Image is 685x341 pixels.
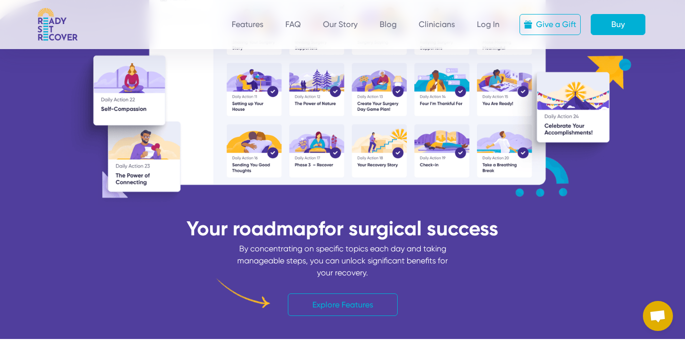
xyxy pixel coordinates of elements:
[380,20,397,29] a: Blog
[288,293,398,316] a: Explore Features
[591,14,645,35] a: Buy
[235,243,450,279] div: By concentrating on specific topics each day and taking manageable steps, you can unlock signific...
[419,20,455,29] a: Clinicians
[318,216,498,241] div: for surgical success
[210,272,277,312] img: Curved arrow right
[38,8,78,41] img: RSR
[643,301,673,331] div: Open chat
[323,20,358,29] a: Our Story
[477,20,499,29] a: Log In
[8,219,677,239] div: Your roadmap
[611,19,625,31] div: Buy
[285,20,301,29] a: FAQ
[232,20,263,29] a: Features
[520,14,581,35] a: Give a Gift
[536,19,576,31] div: Give a Gift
